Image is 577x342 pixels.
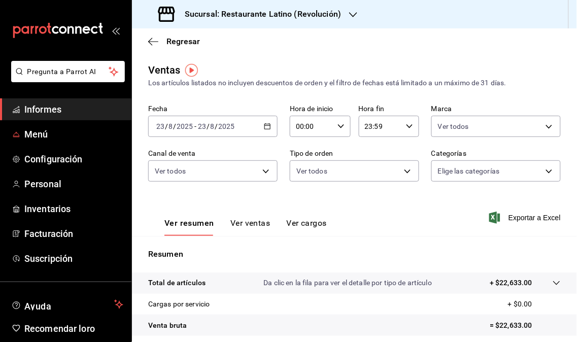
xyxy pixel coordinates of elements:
[165,122,168,130] font: /
[490,279,532,287] font: + $22,633.00
[438,167,500,175] font: Elige las categorías
[24,179,61,189] font: Personal
[490,321,532,329] font: = $22,633.00
[215,122,218,130] font: /
[148,105,168,113] font: Fecha
[207,122,210,130] font: /
[24,203,71,214] font: Inventarios
[155,167,186,175] font: Ver todos
[230,219,270,228] font: Ver ventas
[290,150,333,158] font: Tipo de orden
[164,218,327,236] div: pestañas de navegación
[166,37,200,46] font: Regresar
[24,301,52,312] font: Ayuda
[508,214,561,222] font: Exportar a Excel
[148,300,210,308] font: Cargas por servicio
[290,105,333,113] font: Hora de inicio
[287,219,327,228] font: Ver cargos
[24,104,61,115] font: Informes
[24,129,48,140] font: Menú
[164,219,214,228] font: Ver resumen
[148,279,206,287] font: Total de artículos
[112,26,120,35] button: abrir_cajón_menú
[148,37,200,46] button: Regresar
[264,279,432,287] font: Da clic en la fila para ver el detalle por tipo de artículo
[7,74,125,84] a: Pregunta a Parrot AI
[168,122,173,130] input: --
[296,167,327,175] font: Ver todos
[148,64,181,76] font: Ventas
[491,212,561,224] button: Exportar a Excel
[210,122,215,130] input: --
[11,61,125,82] button: Pregunta a Parrot AI
[185,64,198,77] img: Marcador de información sobre herramientas
[431,105,452,113] font: Marca
[24,323,95,334] font: Recomendar loro
[24,154,83,164] font: Configuración
[359,105,385,113] font: Hora fin
[156,122,165,130] input: --
[508,300,532,308] font: + $0.00
[194,122,196,130] font: -
[148,321,187,329] font: Venta bruta
[218,122,235,130] input: ----
[148,150,196,158] font: Canal de venta
[173,122,176,130] font: /
[24,228,73,239] font: Facturación
[176,122,193,130] input: ----
[24,253,73,264] font: Suscripción
[438,122,469,130] font: Ver todos
[185,9,341,19] font: Sucursal: Restaurante Latino (Revolución)
[148,79,506,87] font: Los artículos listados no incluyen descuentos de orden y el filtro de fechas está limitado a un m...
[197,122,207,130] input: --
[148,249,183,259] font: Resumen
[431,150,466,158] font: Categorías
[27,67,96,76] font: Pregunta a Parrot AI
